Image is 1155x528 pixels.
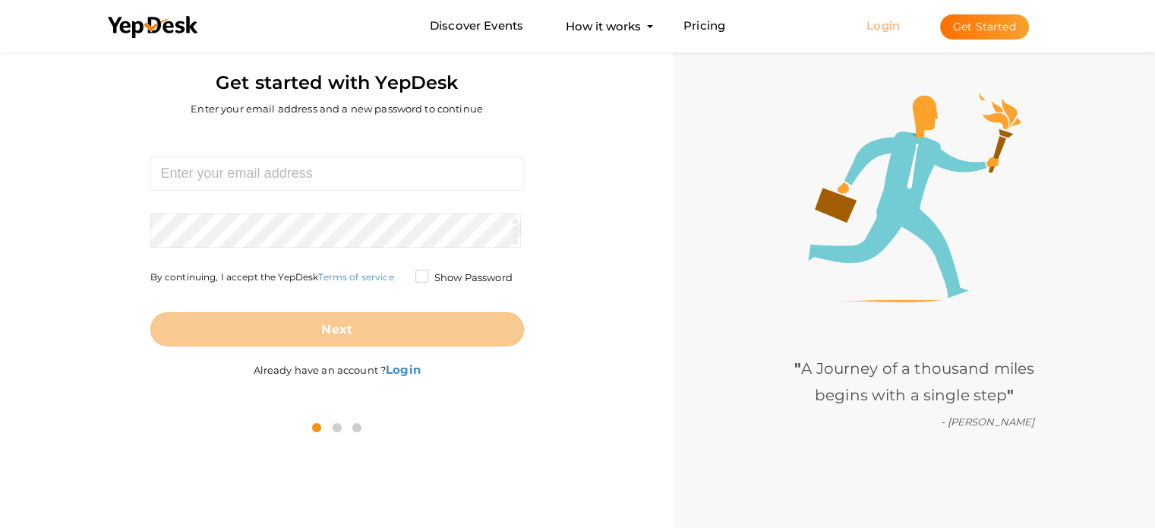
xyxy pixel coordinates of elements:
[430,12,523,40] a: Discover Events
[321,322,352,337] b: Next
[150,270,394,283] label: By continuing, I accept the YepDesk
[794,359,801,378] b: "
[386,362,421,377] b: Login
[254,346,421,378] label: Already have an account ?
[150,312,524,346] button: Next
[216,68,458,97] label: Get started with YepDesk
[866,18,900,33] a: Login
[191,102,483,116] label: Enter your email address and a new password to continue
[940,14,1029,40] button: Get Started
[1007,386,1014,404] b: "
[150,157,524,191] input: Enter your email address
[941,416,1034,428] i: - [PERSON_NAME]
[808,93,1021,302] img: step1-illustration.png
[561,12,645,40] button: How it works
[318,271,393,283] a: Terms of service
[794,359,1034,404] span: A Journey of a thousand miles begins with a single step
[415,270,513,286] label: Show Password
[683,12,725,40] a: Pricing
